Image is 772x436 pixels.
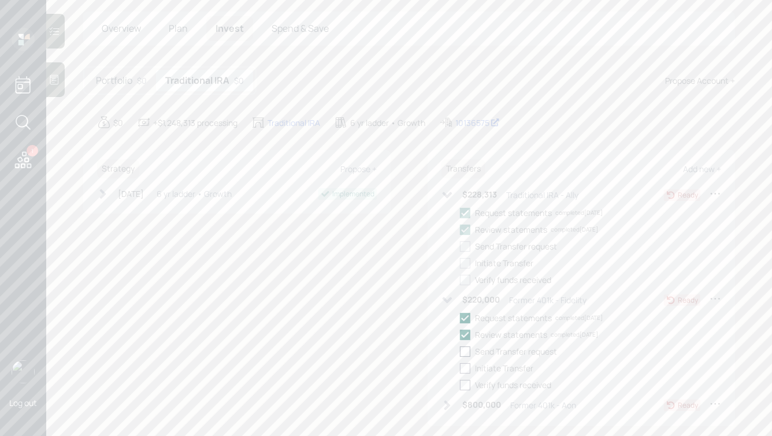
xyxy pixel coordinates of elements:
span: Spend & Save [272,22,329,35]
img: hunter_neumayer.jpg [12,360,35,383]
div: [DATE] [118,188,144,200]
h6: Strategy [97,159,139,178]
span: Invest [216,22,244,35]
div: 6 yr ladder • Growth [350,117,425,129]
div: Ready [678,190,698,200]
div: Review statements [475,223,547,236]
h5: Traditional IRA [165,75,229,86]
div: +$1,248,313 processing [153,117,237,129]
div: Add new + [683,163,721,174]
div: completed [DATE] [555,314,603,322]
span: Plan [169,22,188,35]
div: Ready [678,400,698,411]
div: Propose + [340,163,377,174]
div: Initiate Transfer [475,257,533,269]
div: Verify funds received [475,379,551,391]
div: $0 [137,74,147,87]
div: Verify funds received [475,274,551,286]
div: $0 [113,117,123,129]
h6: Transfers [441,159,485,178]
h6: $220,000 [462,295,500,305]
div: Review statements [475,329,547,341]
div: Traditional IRA - Ally [506,189,578,201]
div: completed [DATE] [551,225,598,234]
div: Initiate Transfer [475,362,533,374]
h6: $800,000 [462,400,501,410]
div: Implemented [332,189,374,199]
div: Request statements [475,207,552,219]
div: Ready [678,295,698,305]
div: Send Transfer request [475,240,557,252]
div: Former 401k - Fidelity [509,294,587,306]
div: 1 [27,145,38,156]
div: Log out [9,397,37,408]
div: completed [DATE] [551,330,598,339]
span: Overview [102,22,141,35]
div: Traditional IRA [268,117,320,129]
div: Request statements [475,312,552,324]
div: completed [DATE] [555,208,603,217]
h5: Portfolio [96,75,132,86]
div: Former 401k - Aon [510,399,576,411]
div: 10136575 [455,117,500,129]
div: $0 [234,74,244,87]
div: Send Transfer request [475,345,557,357]
div: Propose Account + [665,74,735,87]
div: 6 yr ladder • Growth [157,188,232,200]
h6: $228,313 [462,190,497,200]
